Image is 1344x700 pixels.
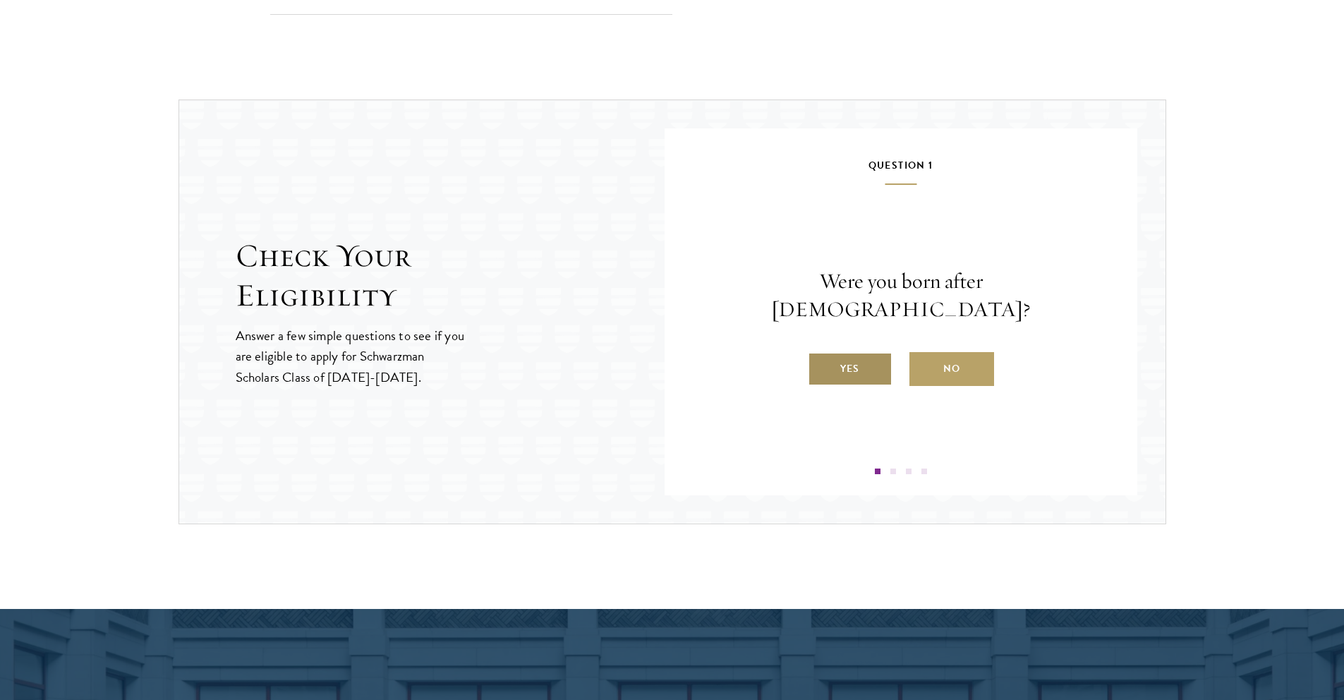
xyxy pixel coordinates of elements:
p: Answer a few simple questions to see if you are eligible to apply for Schwarzman Scholars Class o... [236,325,466,387]
label: No [909,352,994,386]
p: Were you born after [DEMOGRAPHIC_DATA]? [707,267,1095,324]
label: Yes [808,352,892,386]
h2: Check Your Eligibility [236,236,665,315]
h5: Question 1 [707,157,1095,185]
